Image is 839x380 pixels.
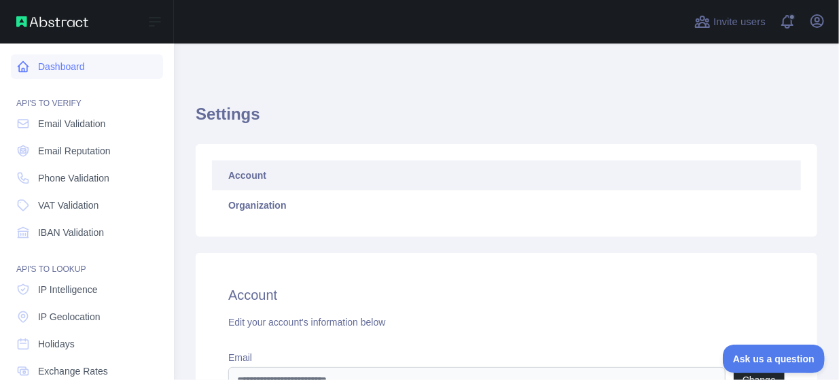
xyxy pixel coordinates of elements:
span: IP Geolocation [38,310,101,324]
a: Holidays [11,332,163,356]
a: IBAN Validation [11,220,163,245]
span: Email Validation [38,117,105,131]
a: Phone Validation [11,166,163,190]
iframe: Toggle Customer Support [723,345,825,373]
h1: Settings [196,103,817,136]
div: API'S TO VERIFY [11,82,163,109]
a: VAT Validation [11,193,163,218]
h2: Account [228,286,785,305]
button: Invite users [692,11,768,33]
a: Email Validation [11,111,163,136]
a: Email Reputation [11,139,163,163]
span: Exchange Rates [38,364,108,378]
span: Phone Validation [38,171,109,185]
span: IP Intelligence [38,283,98,296]
span: VAT Validation [38,198,99,212]
span: IBAN Validation [38,226,104,239]
a: Account [212,160,801,190]
a: Organization [212,190,801,220]
a: IP Intelligence [11,277,163,302]
span: Email Reputation [38,144,111,158]
img: Abstract API [16,16,88,27]
label: Email [228,351,785,364]
span: Holidays [38,337,75,351]
div: API'S TO LOOKUP [11,247,163,275]
span: Invite users [713,14,766,30]
a: Dashboard [11,54,163,79]
div: Edit your account's information below [228,315,785,329]
a: IP Geolocation [11,305,163,329]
